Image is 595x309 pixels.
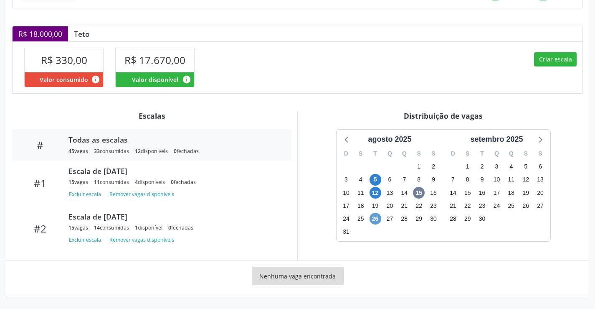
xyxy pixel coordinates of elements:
[40,75,88,84] span: Valor consumido
[135,224,162,231] div: disponível
[467,134,526,145] div: setembro 2025
[491,161,502,173] span: quarta-feira, 3 de setembro de 2025
[91,75,100,84] i: Valor consumido por agendamentos feitos para este serviço
[428,161,439,173] span: sábado, 2 de agosto de 2025
[428,187,439,199] span: sábado, 16 de agosto de 2025
[174,148,199,155] div: fechadas
[534,187,546,199] span: sábado, 20 de setembro de 2025
[384,187,395,199] span: quarta-feira, 13 de agosto de 2025
[505,200,517,212] span: quinta-feira, 25 de setembro de 2025
[398,187,410,199] span: quinta-feira, 14 de agosto de 2025
[132,75,178,84] span: Valor disponível
[397,147,412,160] div: Q
[340,174,352,186] span: domingo, 3 de agosto de 2025
[447,213,459,225] span: domingo, 28 de setembro de 2025
[489,147,504,160] div: Q
[520,187,532,199] span: sexta-feira, 19 de setembro de 2025
[68,224,88,231] div: vagas
[491,200,502,212] span: quarta-feira, 24 de setembro de 2025
[533,147,548,160] div: S
[68,166,280,176] div: Escala de [DATE]
[168,224,193,231] div: fechadas
[491,187,502,199] span: quarta-feira, 17 de setembro de 2025
[370,174,381,186] span: terça-feira, 5 de agosto de 2025
[135,148,168,155] div: disponíveis
[94,224,100,231] span: 14
[106,189,177,200] button: Remover vagas disponíveis
[491,174,502,186] span: quarta-feira, 10 de setembro de 2025
[520,174,532,186] span: sexta-feira, 12 de setembro de 2025
[41,53,87,67] span: R$ 330,00
[505,161,517,173] span: quinta-feira, 4 de setembro de 2025
[413,174,425,186] span: sexta-feira, 8 de agosto de 2025
[384,213,395,225] span: quarta-feira, 27 de agosto de 2025
[476,200,488,212] span: terça-feira, 23 de setembro de 2025
[355,200,367,212] span: segunda-feira, 18 de agosto de 2025
[534,174,546,186] span: sábado, 13 de setembro de 2025
[462,161,473,173] span: segunda-feira, 1 de setembro de 2025
[428,213,439,225] span: sábado, 30 de agosto de 2025
[94,179,100,186] span: 11
[520,200,532,212] span: sexta-feira, 26 de setembro de 2025
[428,174,439,186] span: sábado, 9 de agosto de 2025
[462,187,473,199] span: segunda-feira, 15 de setembro de 2025
[505,174,517,186] span: quinta-feira, 11 de setembro de 2025
[384,174,395,186] span: quarta-feira, 6 de agosto de 2025
[413,213,425,225] span: sexta-feira, 29 de agosto de 2025
[476,213,488,225] span: terça-feira, 30 de setembro de 2025
[447,187,459,199] span: domingo, 14 de setembro de 2025
[340,213,352,225] span: domingo, 24 de agosto de 2025
[68,179,88,186] div: vagas
[135,148,141,155] span: 12
[18,177,63,189] div: #1
[413,200,425,212] span: sexta-feira, 22 de agosto de 2025
[304,111,583,120] div: Distribuição de vagas
[94,148,129,155] div: consumidas
[135,224,138,231] span: 1
[519,147,533,160] div: S
[398,213,410,225] span: quinta-feira, 28 de agosto de 2025
[12,111,291,120] div: Escalas
[505,187,517,199] span: quinta-feira, 18 de setembro de 2025
[68,135,280,144] div: Todas as escalas
[384,200,395,212] span: quarta-feira, 20 de agosto de 2025
[446,147,461,160] div: D
[355,187,367,199] span: segunda-feira, 11 de agosto de 2025
[94,179,129,186] div: consumidas
[182,75,191,84] i: Valor disponível para agendamentos feitos para este serviço
[68,189,104,200] button: Excluir escala
[534,200,546,212] span: sábado, 27 de setembro de 2025
[106,234,177,245] button: Remover vagas disponíveis
[355,213,367,225] span: segunda-feira, 25 de agosto de 2025
[171,179,174,186] span: 0
[370,187,381,199] span: terça-feira, 12 de agosto de 2025
[476,161,488,173] span: terça-feira, 2 de setembro de 2025
[353,147,368,160] div: S
[370,200,381,212] span: terça-feira, 19 de agosto de 2025
[462,213,473,225] span: segunda-feira, 29 de setembro de 2025
[462,174,473,186] span: segunda-feira, 8 de setembro de 2025
[124,53,185,67] span: R$ 17.670,00
[68,29,96,38] div: Teto
[18,222,63,235] div: #2
[135,179,165,186] div: disponíveis
[355,174,367,186] span: segunda-feira, 4 de agosto de 2025
[398,174,410,186] span: quinta-feira, 7 de agosto de 2025
[476,174,488,186] span: terça-feira, 9 de setembro de 2025
[462,200,473,212] span: segunda-feira, 22 de setembro de 2025
[398,200,410,212] span: quinta-feira, 21 de agosto de 2025
[460,147,475,160] div: S
[18,139,63,151] div: #
[174,148,177,155] span: 0
[534,161,546,173] span: sábado, 6 de setembro de 2025
[340,187,352,199] span: domingo, 10 de agosto de 2025
[252,267,344,285] div: Nenhuma vaga encontrada
[428,200,439,212] span: sábado, 23 de agosto de 2025
[68,224,74,231] span: 15
[135,179,138,186] span: 4
[340,200,352,212] span: domingo, 17 de agosto de 2025
[382,147,397,160] div: Q
[447,200,459,212] span: domingo, 21 de setembro de 2025
[13,26,68,41] div: R$ 18.000,00
[504,147,519,160] div: Q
